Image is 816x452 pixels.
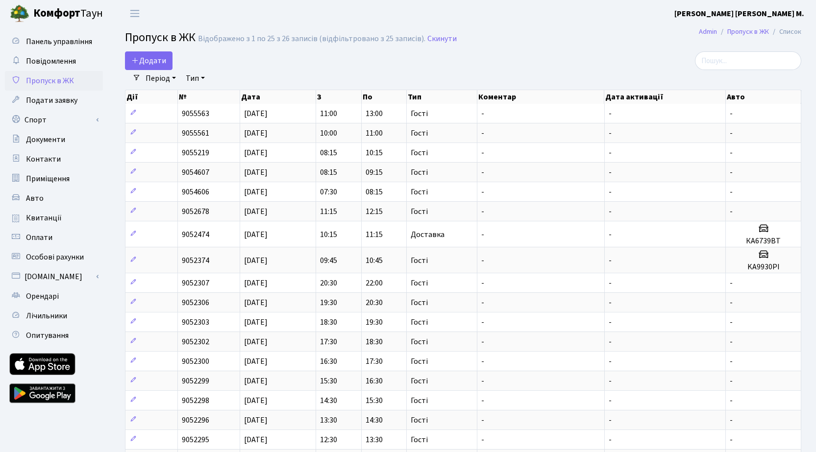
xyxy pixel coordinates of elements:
span: 9052303 [182,317,209,328]
span: - [481,167,484,178]
a: Приміщення [5,169,103,189]
span: 13:30 [366,434,383,445]
span: Гості [411,436,428,444]
span: 9052295 [182,434,209,445]
th: Дії [125,90,178,104]
a: Скинути [427,34,457,44]
span: 11:00 [366,128,383,139]
span: 9055563 [182,108,209,119]
span: Гості [411,397,428,404]
nav: breadcrumb [684,22,816,42]
span: 16:30 [320,356,337,367]
span: - [730,108,733,119]
th: Коментар [477,90,605,104]
span: 18:30 [366,336,383,347]
div: Відображено з 1 по 25 з 26 записів (відфільтровано з 25 записів). [198,34,425,44]
span: [DATE] [244,356,268,367]
span: - [609,147,612,158]
a: [DOMAIN_NAME] [5,267,103,286]
span: 19:30 [366,317,383,328]
span: - [609,297,612,308]
th: Дата активації [604,90,726,104]
span: Гості [411,208,428,215]
a: Оплати [5,228,103,247]
span: [DATE] [244,128,268,139]
span: - [609,187,612,197]
span: [DATE] [244,434,268,445]
span: [DATE] [244,415,268,426]
span: - [609,395,612,406]
span: - [481,229,484,240]
span: - [609,167,612,178]
a: Період [142,70,180,87]
span: - [609,278,612,288]
span: - [481,415,484,426]
span: - [481,317,484,328]
input: Пошук... [695,51,801,70]
a: Особові рахунки [5,247,103,267]
span: - [609,108,612,119]
a: Орендарі [5,286,103,306]
span: - [609,206,612,217]
span: Повідомлення [26,56,76,67]
span: Документи [26,134,65,145]
span: [DATE] [244,336,268,347]
span: - [730,434,733,445]
span: Гості [411,257,428,264]
span: 9054606 [182,187,209,197]
span: 9052678 [182,206,209,217]
span: - [609,376,612,386]
span: 17:30 [320,336,337,347]
span: [DATE] [244,147,268,158]
span: 18:30 [320,317,337,328]
span: Гості [411,188,428,196]
span: 13:30 [320,415,337,426]
span: 09:15 [366,167,383,178]
span: - [730,147,733,158]
span: - [481,376,484,386]
span: 9054607 [182,167,209,178]
span: Гості [411,149,428,157]
span: Гості [411,377,428,385]
h5: KA9930PI [730,262,797,272]
span: 22:00 [366,278,383,288]
span: 9052302 [182,336,209,347]
span: - [609,356,612,367]
span: Гості [411,318,428,326]
span: [DATE] [244,167,268,178]
span: 9052299 [182,376,209,386]
span: 20:30 [320,278,337,288]
span: 08:15 [320,167,337,178]
span: 11:15 [366,229,383,240]
span: Квитанції [26,213,62,223]
span: - [481,297,484,308]
span: Гості [411,299,428,307]
span: - [609,128,612,139]
a: Додати [125,51,173,70]
span: - [481,128,484,139]
span: Доставка [411,231,445,238]
span: - [481,278,484,288]
span: - [481,206,484,217]
span: 11:15 [320,206,337,217]
span: 9052298 [182,395,209,406]
a: Лічильники [5,306,103,326]
span: Лічильники [26,310,67,321]
span: 12:30 [320,434,337,445]
span: [DATE] [244,395,268,406]
span: Пропуск в ЖК [26,75,74,86]
span: [DATE] [244,297,268,308]
a: Опитування [5,326,103,345]
span: Авто [26,193,44,204]
a: Спорт [5,110,103,130]
a: Пропуск в ЖК [5,71,103,91]
span: 9055219 [182,147,209,158]
span: 9052474 [182,229,209,240]
a: Панель управління [5,32,103,51]
a: [PERSON_NAME] [PERSON_NAME] М. [674,8,804,20]
a: Подати заявку [5,91,103,110]
span: Особові рахунки [26,252,84,262]
span: 9052374 [182,255,209,266]
span: [DATE] [244,187,268,197]
span: 14:30 [320,395,337,406]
